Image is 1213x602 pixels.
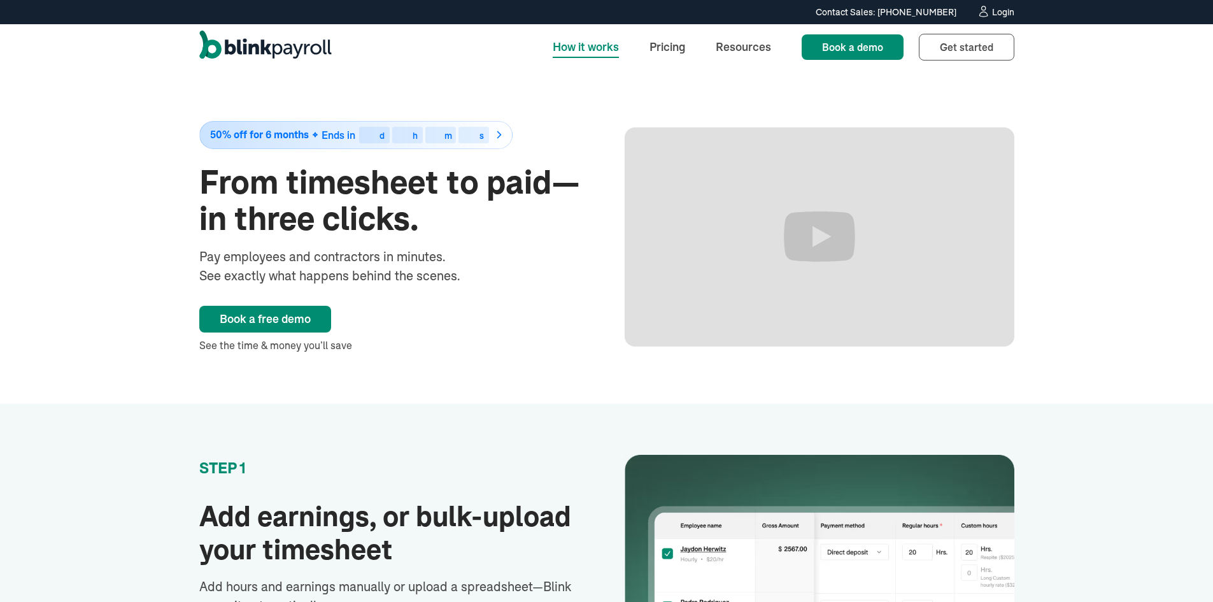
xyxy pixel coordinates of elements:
div: Login [992,8,1014,17]
a: Login [977,5,1014,19]
div: s [479,131,484,140]
div: See the time & money you’ll save [199,338,589,353]
div: Contact Sales: [PHONE_NUMBER] [816,6,956,19]
h2: Add earnings, or bulk-upload your timesheet [199,500,589,568]
a: 50% off for 6 monthsEnds indhms [199,121,589,149]
a: Book a free demo [199,306,331,333]
a: Get started [919,34,1014,61]
a: Resources [706,33,781,61]
a: Pricing [639,33,695,61]
span: Get started [940,41,993,54]
iframe: It's EASY to get started with BlinkParyoll Today! [625,127,1014,347]
div: m [444,131,452,140]
div: h [413,131,418,140]
span: 50% off for 6 months [210,129,309,140]
a: How it works [543,33,629,61]
span: Book a demo [822,41,883,54]
div: d [380,131,385,140]
a: Book a demo [802,34,904,60]
span: Ends in [322,129,355,141]
a: home [199,31,332,64]
h1: From timesheet to paid—in three clicks. [199,164,589,237]
div: STEP 1 [199,458,589,480]
div: Pay employees and contractors in minutes. See exactly what happens behind the scenes. [199,247,485,285]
